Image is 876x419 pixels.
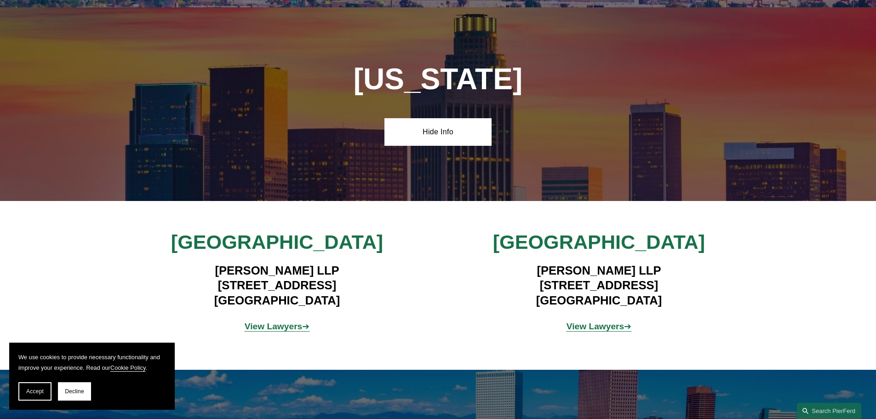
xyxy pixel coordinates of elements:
strong: View Lawyers [245,321,303,331]
span: [GEOGRAPHIC_DATA] [493,231,705,253]
span: Accept [26,388,44,395]
span: Decline [65,388,84,395]
p: We use cookies to provide necessary functionality and improve your experience. Read our . [18,352,166,373]
button: Decline [58,382,91,401]
a: View Lawyers➔ [567,321,632,331]
button: Accept [18,382,52,401]
a: Hide Info [384,118,492,146]
a: Cookie Policy [110,364,146,371]
span: [GEOGRAPHIC_DATA] [171,231,383,253]
section: Cookie banner [9,343,175,410]
a: View Lawyers➔ [245,321,310,331]
a: Search this site [797,403,861,419]
h1: [US_STATE] [304,63,572,96]
span: ➔ [245,321,310,331]
h4: [PERSON_NAME] LLP [STREET_ADDRESS] [GEOGRAPHIC_DATA] [465,263,733,308]
h4: [PERSON_NAME] LLP [STREET_ADDRESS] [GEOGRAPHIC_DATA] [143,263,411,308]
strong: View Lawyers [567,321,624,331]
span: ➔ [567,321,632,331]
